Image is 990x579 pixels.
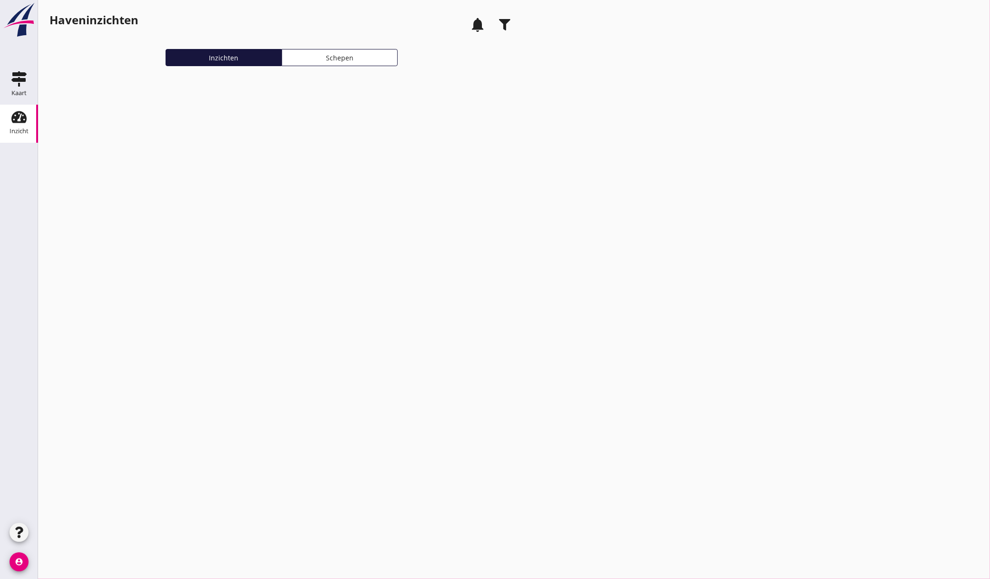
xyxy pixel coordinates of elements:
button: Schepen [282,49,398,66]
img: logo-small.a267ee39.svg [2,2,36,38]
i: account_circle [10,552,29,571]
div: Inzichten [170,53,277,63]
h1: Haveninzichten [49,11,138,42]
div: Inzicht [10,128,29,134]
i: notifications [465,11,491,38]
div: Kaart [11,90,27,96]
button: Inzichten [166,49,282,66]
div: Schepen [286,53,393,63]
